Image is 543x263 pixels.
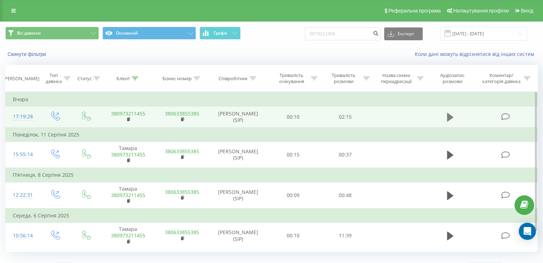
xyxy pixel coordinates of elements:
[6,168,538,182] td: П’ятниця, 8 Серпня 2025
[267,182,319,208] td: 00:09
[378,72,415,84] div: Назва схеми переадресації
[6,208,538,223] td: Середа, 6 Серпня 2025
[209,182,267,208] td: [PERSON_NAME] (SIP)
[162,76,192,82] div: Бізнес номер
[453,8,509,14] span: Налаштування профілю
[319,107,371,128] td: 02:15
[209,141,267,168] td: [PERSON_NAME] (SIP)
[17,30,41,36] span: Всі дзвінки
[13,148,32,161] div: 15:55:14
[415,51,538,57] a: Коли дані можуть відрізнятися вiд інших систем
[13,110,32,124] div: 17:19:28
[519,223,536,240] div: Open Intercom Messenger
[209,223,267,249] td: [PERSON_NAME] (SIP)
[165,110,199,117] a: 380633855385
[102,27,196,40] button: Основний
[218,76,248,82] div: Співробітник
[521,8,533,14] span: Вихід
[480,72,522,84] div: Коментар/категорія дзвінка
[111,110,145,117] a: 380973211455
[45,72,62,84] div: Тип дзвінка
[319,141,371,168] td: 00:37
[13,229,32,243] div: 10:56:14
[274,72,310,84] div: Тривалість очікування
[326,72,361,84] div: Тривалість розмови
[165,148,199,155] a: 380633855385
[305,27,381,40] input: Пошук за номером
[319,223,371,249] td: 11:39
[388,8,441,14] span: Реферальна програма
[3,76,39,82] div: [PERSON_NAME]
[111,192,145,198] a: 380973211455
[267,141,319,168] td: 00:15
[200,27,241,40] button: Графік
[101,141,155,168] td: Тамара
[319,182,371,208] td: 00:48
[6,128,538,142] td: Понеділок, 11 Серпня 2025
[5,27,99,40] button: Всі дзвінки
[111,232,145,239] a: 380973211455
[432,72,473,84] div: Аудіозапис розмови
[5,51,50,57] button: Скинути фільтри
[77,76,92,82] div: Статус
[213,31,227,36] span: Графік
[165,189,199,195] a: 380633855385
[6,92,538,107] td: Вчора
[209,107,267,128] td: [PERSON_NAME] (SIP)
[101,182,155,208] td: Тамара
[267,107,319,128] td: 00:10
[165,229,199,236] a: 380633855385
[384,27,423,40] button: Експорт
[111,151,145,158] a: 380973211455
[13,188,32,202] div: 12:22:31
[101,223,155,249] td: Тамара
[267,223,319,249] td: 00:10
[116,76,130,82] div: Клієнт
